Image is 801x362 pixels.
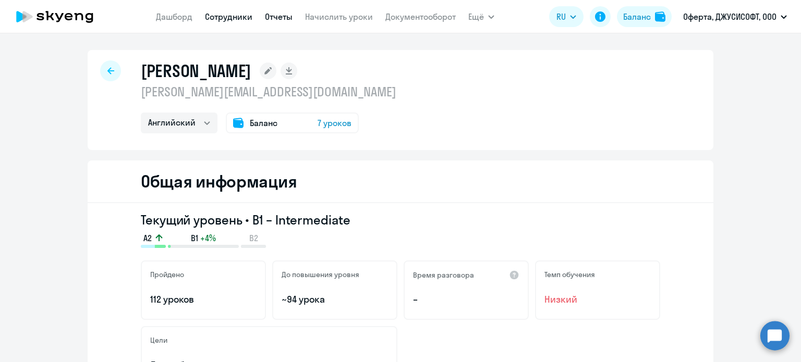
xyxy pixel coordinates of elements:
p: – [413,293,519,306]
h5: До повышения уровня [282,270,359,279]
h1: [PERSON_NAME] [141,60,251,81]
p: 112 уроков [150,293,257,306]
div: Баланс [623,10,651,23]
button: Балансbalance [617,6,672,27]
a: Дашборд [156,11,192,22]
span: Ещё [468,10,484,23]
h2: Общая информация [141,171,297,192]
h5: Цели [150,335,167,345]
button: RU [549,6,584,27]
span: Баланс [250,117,277,129]
img: balance [655,11,665,22]
a: Отчеты [265,11,293,22]
h5: Пройдено [150,270,184,279]
h5: Время разговора [413,270,474,280]
a: Сотрудники [205,11,252,22]
p: Оферта, ДЖУСИСОФТ, ООО [683,10,776,23]
h5: Темп обучения [544,270,595,279]
span: RU [556,10,566,23]
h3: Текущий уровень • B1 – Intermediate [141,211,660,228]
span: Низкий [544,293,651,306]
p: [PERSON_NAME][EMAIL_ADDRESS][DOMAIN_NAME] [141,83,396,100]
p: ~94 урока [282,293,388,306]
span: 7 уроков [318,117,351,129]
a: Документооборот [385,11,456,22]
a: Начислить уроки [305,11,373,22]
span: B1 [191,232,198,244]
span: A2 [143,232,152,244]
span: B2 [249,232,258,244]
button: Ещё [468,6,494,27]
button: Оферта, ДЖУСИСОФТ, ООО [678,4,792,29]
span: +4% [200,232,216,244]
